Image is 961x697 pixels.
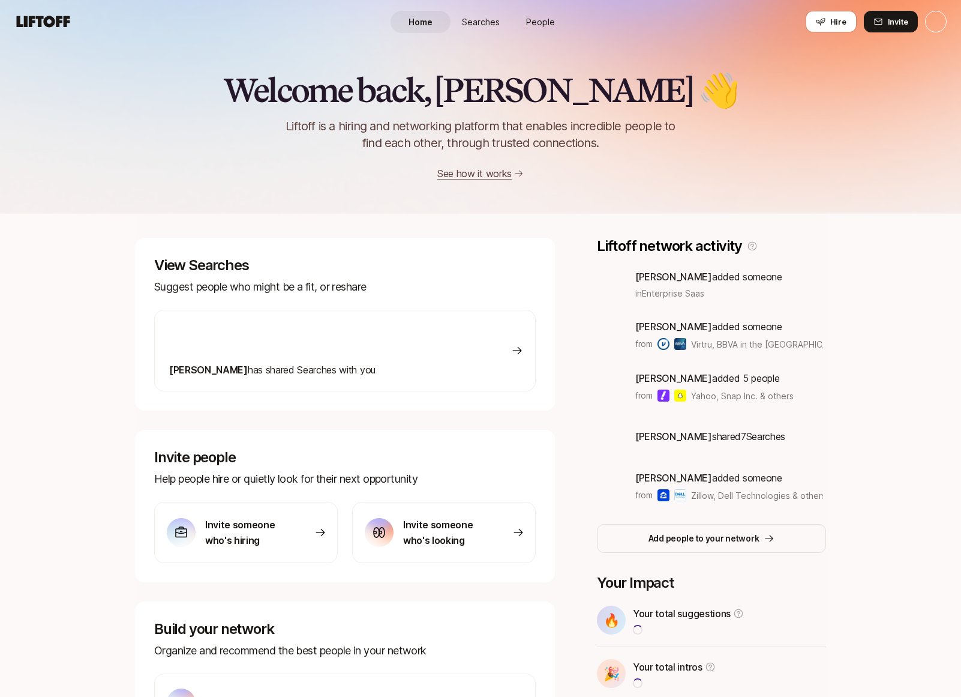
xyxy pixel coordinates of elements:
[691,490,826,501] span: Zillow, Dell Technologies & others
[223,72,737,108] h2: Welcome back, [PERSON_NAME] 👋
[154,257,536,274] p: View Searches
[864,11,918,32] button: Invite
[657,338,669,350] img: Virtru
[403,517,487,548] p: Invite someone who's looking
[633,659,702,675] p: Your total intros
[635,370,794,386] p: added 5 people
[451,11,510,33] a: Searches
[635,319,823,334] p: added someone
[635,321,712,333] span: [PERSON_NAME]
[266,118,695,151] p: Liftoff is a hiring and networking platform that enables incredible people to find each other, th...
[674,489,686,501] img: Dell Technologies
[635,472,712,484] span: [PERSON_NAME]
[205,517,289,548] p: Invite someone who's hiring
[437,167,512,180] a: See how it works
[635,488,653,502] p: from
[597,659,626,688] div: 🎉
[597,524,826,553] button: Add people to your network
[154,471,536,487] p: Help people hire or quietly look for their next opportunity
[154,279,536,295] p: Suggest people who might be a fit, or reshare
[648,531,759,546] p: Add people to your network
[691,338,823,351] span: Virtru, BBVA in the [GEOGRAPHIC_DATA] & others
[635,372,712,384] span: [PERSON_NAME]
[633,606,731,621] p: Your total suggestions
[462,16,500,28] span: Searches
[635,269,782,285] p: added someone
[657,489,669,501] img: Zillow
[674,338,686,350] img: BBVA in the USA
[154,642,536,659] p: Organize and recommend the best people in your network
[510,11,570,33] a: People
[635,388,653,403] p: from
[391,11,451,33] a: Home
[674,390,686,402] img: Snap Inc.
[635,430,712,442] span: [PERSON_NAME]
[526,16,555,28] span: People
[806,11,857,32] button: Hire
[657,390,669,402] img: Yahoo
[830,16,846,28] span: Hire
[597,238,742,255] p: Liftoff network activity
[635,337,653,351] p: from
[169,364,248,376] span: [PERSON_NAME]
[635,287,704,300] span: in Enterprise Saas
[691,390,794,402] span: Yahoo, Snap Inc. & others
[154,449,536,466] p: Invite people
[154,621,536,638] p: Build your network
[169,364,376,376] span: has shared Searches with you
[635,271,712,283] span: [PERSON_NAME]
[597,575,826,591] p: Your Impact
[597,606,626,635] div: 🔥
[888,16,908,28] span: Invite
[635,470,823,486] p: added someone
[409,16,433,28] span: Home
[635,429,785,444] p: shared 7 Search es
